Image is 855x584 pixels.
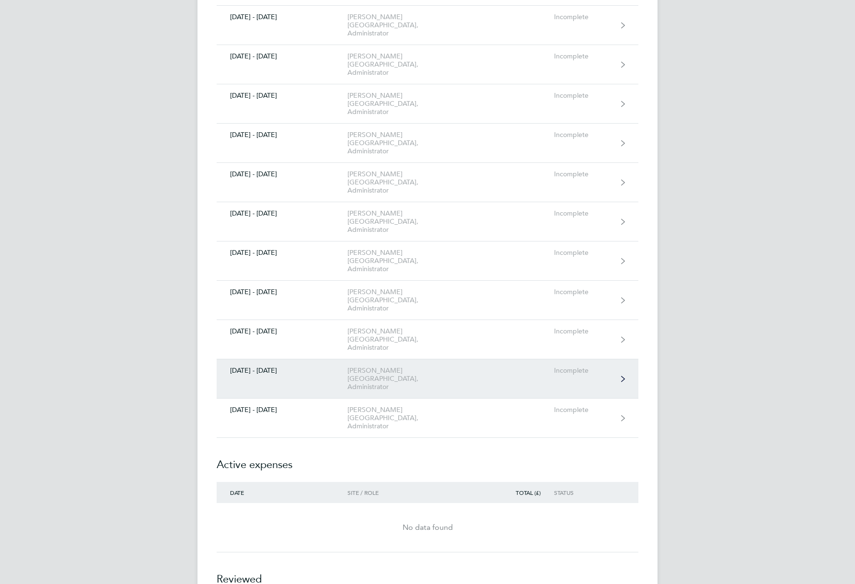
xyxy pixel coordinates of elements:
[554,92,613,100] div: Incomplete
[217,438,638,482] h2: Active expenses
[217,45,638,84] a: [DATE] - [DATE][PERSON_NAME][GEOGRAPHIC_DATA], AdministratorIncomplete
[217,522,638,533] div: No data found
[217,202,638,241] a: [DATE] - [DATE][PERSON_NAME][GEOGRAPHIC_DATA], AdministratorIncomplete
[347,327,457,352] div: [PERSON_NAME][GEOGRAPHIC_DATA], Administrator
[217,131,347,139] div: [DATE] - [DATE]
[217,399,638,438] a: [DATE] - [DATE][PERSON_NAME][GEOGRAPHIC_DATA], AdministratorIncomplete
[347,13,457,37] div: [PERSON_NAME][GEOGRAPHIC_DATA], Administrator
[347,209,457,234] div: [PERSON_NAME][GEOGRAPHIC_DATA], Administrator
[217,366,347,375] div: [DATE] - [DATE]
[217,92,347,100] div: [DATE] - [DATE]
[217,359,638,399] a: [DATE] - [DATE][PERSON_NAME][GEOGRAPHIC_DATA], AdministratorIncomplete
[554,13,613,21] div: Incomplete
[554,366,613,375] div: Incomplete
[347,131,457,155] div: [PERSON_NAME][GEOGRAPHIC_DATA], Administrator
[217,241,638,281] a: [DATE] - [DATE][PERSON_NAME][GEOGRAPHIC_DATA], AdministratorIncomplete
[499,489,554,496] div: Total (£)
[347,52,457,77] div: [PERSON_NAME][GEOGRAPHIC_DATA], Administrator
[217,288,347,296] div: [DATE] - [DATE]
[217,84,638,124] a: [DATE] - [DATE][PERSON_NAME][GEOGRAPHIC_DATA], AdministratorIncomplete
[217,163,638,202] a: [DATE] - [DATE][PERSON_NAME][GEOGRAPHIC_DATA], AdministratorIncomplete
[347,92,457,116] div: [PERSON_NAME][GEOGRAPHIC_DATA], Administrator
[554,209,613,218] div: Incomplete
[347,489,457,496] div: Site / Role
[217,249,347,257] div: [DATE] - [DATE]
[217,6,638,45] a: [DATE] - [DATE][PERSON_NAME][GEOGRAPHIC_DATA], AdministratorIncomplete
[347,366,457,391] div: [PERSON_NAME][GEOGRAPHIC_DATA], Administrator
[347,406,457,430] div: [PERSON_NAME][GEOGRAPHIC_DATA], Administrator
[347,170,457,195] div: [PERSON_NAME][GEOGRAPHIC_DATA], Administrator
[217,327,347,335] div: [DATE] - [DATE]
[347,288,457,312] div: [PERSON_NAME][GEOGRAPHIC_DATA], Administrator
[554,170,613,178] div: Incomplete
[554,327,613,335] div: Incomplete
[554,52,613,60] div: Incomplete
[554,131,613,139] div: Incomplete
[217,124,638,163] a: [DATE] - [DATE][PERSON_NAME][GEOGRAPHIC_DATA], AdministratorIncomplete
[554,288,613,296] div: Incomplete
[217,489,347,496] div: Date
[554,249,613,257] div: Incomplete
[347,249,457,273] div: [PERSON_NAME][GEOGRAPHIC_DATA], Administrator
[217,281,638,320] a: [DATE] - [DATE][PERSON_NAME][GEOGRAPHIC_DATA], AdministratorIncomplete
[554,489,613,496] div: Status
[554,406,613,414] div: Incomplete
[217,170,347,178] div: [DATE] - [DATE]
[217,52,347,60] div: [DATE] - [DATE]
[217,13,347,21] div: [DATE] - [DATE]
[217,320,638,359] a: [DATE] - [DATE][PERSON_NAME][GEOGRAPHIC_DATA], AdministratorIncomplete
[217,406,347,414] div: [DATE] - [DATE]
[217,209,347,218] div: [DATE] - [DATE]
